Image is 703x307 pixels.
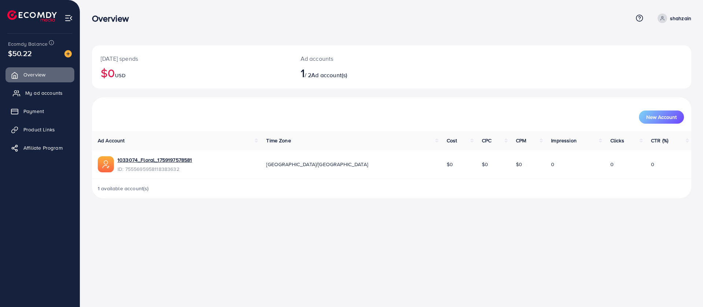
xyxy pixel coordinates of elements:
span: Ecomdy Balance [8,40,48,48]
span: 1 available account(s) [98,185,149,192]
span: CTR (%) [651,137,668,144]
a: 1033074_Floral_1759197578581 [118,156,192,164]
h2: $0 [101,66,283,80]
span: $0 [447,161,453,168]
span: 1 [301,64,305,81]
span: Product Links [23,126,55,133]
p: [DATE] spends [101,54,283,63]
img: image [64,50,72,57]
a: Overview [5,67,74,82]
h2: / 2 [301,66,433,80]
span: ID: 7555695958118383632 [118,165,192,173]
p: shahzain [670,14,691,23]
span: Payment [23,108,44,115]
img: ic-ads-acc.e4c84228.svg [98,156,114,172]
button: New Account [639,111,684,124]
span: Affiliate Program [23,144,63,151]
span: 0 [651,161,654,168]
p: Ad accounts [301,54,433,63]
img: logo [7,10,57,22]
span: USD [115,72,125,79]
span: 0 [610,161,614,168]
span: Ad Account [98,137,125,144]
span: Cost [447,137,457,144]
span: Impression [551,137,577,144]
span: $0 [482,161,488,168]
a: shahzain [655,14,691,23]
span: $0 [516,161,522,168]
a: Product Links [5,122,74,137]
span: CPM [516,137,526,144]
span: $50.22 [8,48,32,59]
span: [GEOGRAPHIC_DATA]/[GEOGRAPHIC_DATA] [266,161,368,168]
span: CPC [482,137,491,144]
a: Payment [5,104,74,119]
span: Overview [23,71,45,78]
span: New Account [646,115,677,120]
span: My ad accounts [25,89,63,97]
h3: Overview [92,13,135,24]
a: My ad accounts [5,86,74,100]
a: Affiliate Program [5,141,74,155]
span: Clicks [610,137,624,144]
img: menu [64,14,73,22]
span: Time Zone [266,137,291,144]
span: Ad account(s) [311,71,347,79]
iframe: Chat [672,274,698,302]
span: 0 [551,161,554,168]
